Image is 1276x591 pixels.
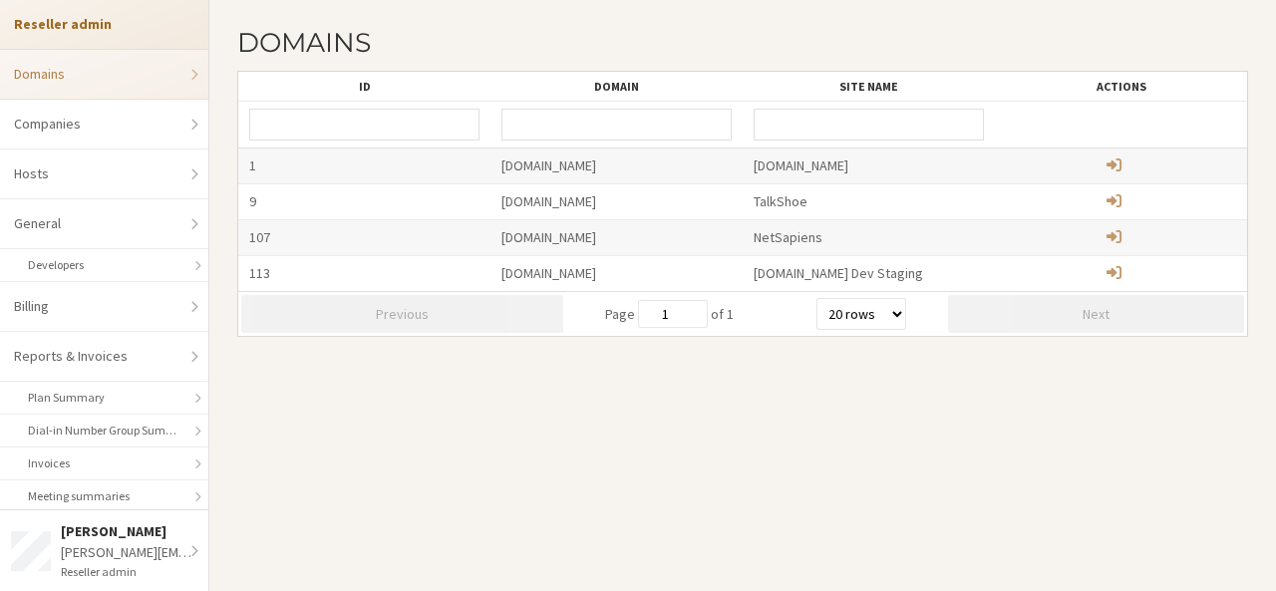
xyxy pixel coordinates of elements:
[61,542,198,563] div: [PERSON_NAME][EMAIL_ADDRESS][DOMAIN_NAME]
[490,256,743,291] div: [DOMAIN_NAME]
[14,15,112,33] strong: Reseller admin
[490,220,743,255] div: [DOMAIN_NAME]
[727,305,734,323] span: 1
[249,79,479,94] div: ID
[501,79,732,94] div: Domain
[1107,264,1121,282] a: Administer child domain
[754,79,984,94] div: Site name
[61,521,198,542] div: [PERSON_NAME]
[1107,192,1121,210] a: Administer child domain
[743,220,995,255] div: NetSapiens
[1107,228,1121,246] a: Administer child domain
[816,298,906,330] select: rows per page
[1006,79,1236,94] div: Actions
[490,184,743,219] div: [DOMAIN_NAME]
[638,300,708,328] input: jump to page
[237,28,1248,57] h2: Domains
[605,300,734,328] span: Page of
[1107,156,1121,174] a: Administer child domain
[490,148,743,183] div: [DOMAIN_NAME]
[238,148,490,183] div: 1
[241,295,563,333] button: Previous
[743,148,995,183] div: [DOMAIN_NAME]
[948,295,1244,333] button: Next
[238,184,490,219] div: 9
[743,184,995,219] div: TalkShoe
[238,256,490,291] div: 113
[238,220,490,255] div: 107
[743,256,995,291] div: [DOMAIN_NAME] Dev Staging
[61,563,198,581] div: Reseller admin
